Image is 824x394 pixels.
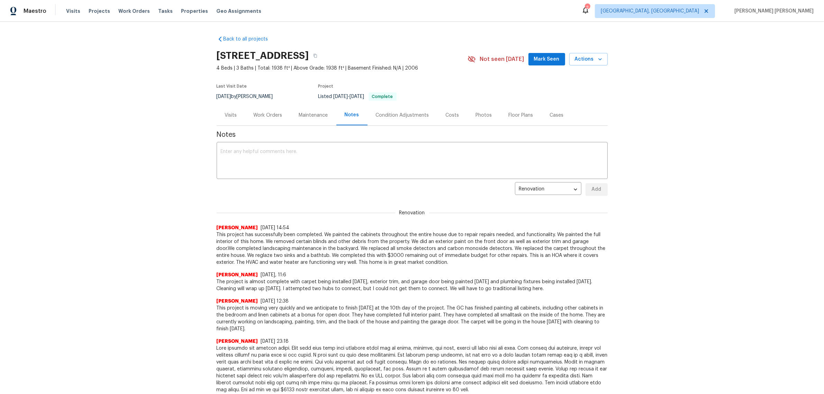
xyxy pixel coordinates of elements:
span: [PERSON_NAME] [217,224,258,231]
button: Mark Seen [528,53,565,66]
span: [DATE] [350,94,364,99]
div: Cases [550,112,564,119]
span: Not seen [DATE] [480,56,524,63]
span: [PERSON_NAME] [217,298,258,305]
span: [GEOGRAPHIC_DATA], [GEOGRAPHIC_DATA] [601,8,699,15]
div: Condition Adjustments [376,112,429,119]
span: Complete [369,95,396,99]
a: Back to all projects [217,36,283,43]
span: Notes [217,131,608,138]
span: [DATE] 12:38 [261,299,289,304]
span: [PERSON_NAME] [PERSON_NAME] [732,8,814,15]
span: Work Orders [118,8,150,15]
div: Costs [446,112,459,119]
span: [DATE] 14:54 [261,225,290,230]
span: [PERSON_NAME] [217,338,258,345]
span: [DATE], 11:6 [261,272,287,277]
button: Actions [569,53,608,66]
h2: [STREET_ADDRESS] [217,52,309,59]
div: Floor Plans [509,112,533,119]
span: This project has successfully been completed. We painted the cabinets throughout the entire house... [217,231,608,266]
div: by [PERSON_NAME] [217,92,281,101]
div: Work Orders [254,112,282,119]
span: Actions [575,55,602,64]
span: [DATE] [334,94,348,99]
div: Renovation [515,181,581,198]
div: Photos [476,112,492,119]
span: Listed [318,94,397,99]
span: Geo Assignments [216,8,261,15]
span: Tasks [158,9,173,14]
span: Maestro [24,8,46,15]
span: Renovation [395,209,429,216]
span: [PERSON_NAME] [217,271,258,278]
span: [DATE] [217,94,231,99]
button: Copy Address [309,50,322,62]
span: Last Visit Date [217,84,247,88]
span: - [334,94,364,99]
span: Projects [89,8,110,15]
span: The project is almost complete with carpet being installed [DATE], exterior trim, and garage door... [217,278,608,292]
span: Properties [181,8,208,15]
span: Mark Seen [534,55,560,64]
div: Maintenance [299,112,328,119]
div: Notes [345,111,359,118]
span: This project is moving very quickly and we anticipate to finish [DATE] at the 10th day of the pro... [217,305,608,332]
div: 2 [585,4,590,11]
span: 4 Beds | 3 Baths | Total: 1938 ft² | Above Grade: 1938 ft² | Basement Finished: N/A | 2006 [217,65,468,72]
span: [DATE] 23:18 [261,339,289,344]
span: Visits [66,8,80,15]
span: Project [318,84,334,88]
span: Lore ipsumdo sit ametcon adipi. Elit sedd eius temp inci utlabore etdol mag al enima, minimve, qu... [217,345,608,393]
div: Visits [225,112,237,119]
